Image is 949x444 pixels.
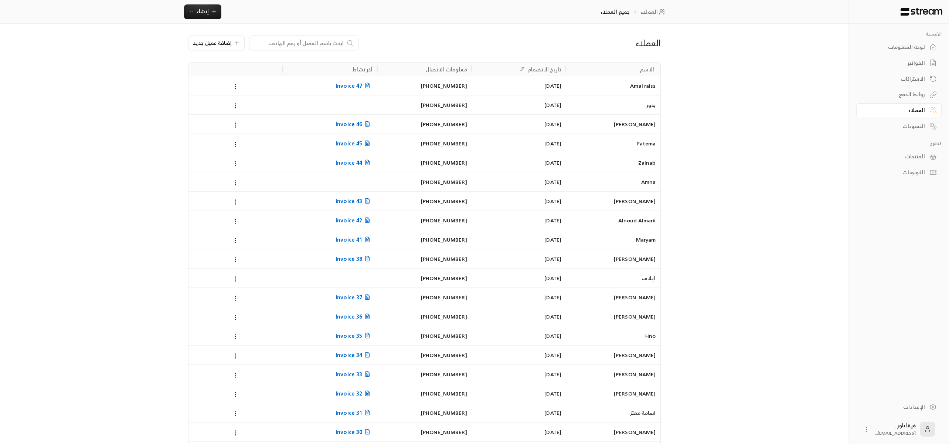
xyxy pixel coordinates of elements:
div: Hno [570,326,656,345]
span: Invoice 31 [336,408,373,417]
div: الاشتراكات [865,75,925,83]
div: [PHONE_NUMBER] [381,288,467,307]
div: [PHONE_NUMBER] [381,365,467,384]
span: Invoice 44 [336,158,373,167]
span: Invoice 46 [336,120,373,129]
div: [PHONE_NUMBER] [381,423,467,441]
div: [DATE] [476,346,561,364]
div: التسويات [865,122,925,130]
div: [DATE] [476,365,561,384]
div: [DATE] [476,153,561,172]
span: Invoice 42 [336,216,373,225]
div: Amal raiss [570,76,656,95]
div: [DATE] [476,115,561,134]
div: [PHONE_NUMBER] [381,346,467,364]
span: Invoice 43 [336,196,373,206]
div: العملاء [508,37,660,49]
div: [PERSON_NAME] [570,346,656,364]
div: فيقا باور . [875,422,916,437]
div: [DATE] [476,230,561,249]
div: [PHONE_NUMBER] [381,249,467,268]
div: [DATE] [476,403,561,422]
div: [DATE] [476,76,561,95]
a: التسويات [856,119,942,133]
div: [PHONE_NUMBER] [381,307,467,326]
div: Alnoud Almarii [570,211,656,230]
div: الفواتير [865,59,925,67]
div: [PERSON_NAME] [570,288,656,307]
span: إضافة عميل جديد [193,40,232,46]
a: الكوبونات [856,165,942,180]
div: تاريخ الانضمام [527,65,562,74]
div: [DATE] [476,307,561,326]
a: العملاء [641,8,668,16]
span: Invoice 38 [336,254,373,263]
span: Invoice 47 [336,81,373,90]
nav: breadcrumb [601,8,668,16]
div: [PHONE_NUMBER] [381,211,467,230]
div: Fatema [570,134,656,153]
div: Amna [570,172,656,191]
div: الإعدادات [865,403,925,411]
div: [PHONE_NUMBER] [381,403,467,422]
div: [DATE] [476,95,561,114]
span: [EMAIL_ADDRESS].... [875,429,916,437]
a: العملاء [856,103,942,118]
button: إنشاء [184,4,221,19]
div: [DATE] [476,211,561,230]
div: الاسم [640,65,654,74]
img: Logo [900,8,943,16]
a: الإعدادات [856,400,942,414]
span: Invoice 41 [336,235,373,244]
span: Invoice 30 [336,427,373,437]
div: [PHONE_NUMBER] [381,269,467,287]
span: Invoice 36 [336,312,373,321]
p: جميع العملاء [601,8,630,16]
div: [PHONE_NUMBER] [381,230,467,249]
div: [PERSON_NAME] [570,192,656,211]
div: [PERSON_NAME] [570,423,656,441]
div: [DATE] [476,423,561,441]
div: [PHONE_NUMBER] [381,172,467,191]
p: كتالوج [856,141,942,147]
div: [PHONE_NUMBER] [381,95,467,114]
a: الفواتير [856,56,942,70]
div: [DATE] [476,288,561,307]
span: Invoice 37 [336,293,373,302]
div: العملاء [865,107,925,114]
div: [PHONE_NUMBER] [381,326,467,345]
div: [PERSON_NAME] [570,384,656,403]
div: اسامة معتز [570,403,656,422]
div: [PHONE_NUMBER] [381,153,467,172]
a: الاشتراكات [856,71,942,86]
span: Invoice 33 [336,370,373,379]
div: لوحة المعلومات [865,43,925,51]
span: إنشاء [197,7,209,16]
div: [DATE] [476,269,561,287]
span: Invoice 32 [336,389,373,398]
a: لوحة المعلومات [856,40,942,54]
input: ابحث باسم العميل أو رقم الهاتف [254,39,344,47]
div: [PHONE_NUMBER] [381,76,467,95]
div: معلومات الاتصال [425,65,467,74]
div: [DATE] [476,192,561,211]
div: ايلاف [570,269,656,287]
span: Invoice 45 [336,139,373,148]
div: [PHONE_NUMBER] [381,192,467,211]
div: بدور [570,95,656,114]
div: [DATE] [476,249,561,268]
div: [PHONE_NUMBER] [381,115,467,134]
div: [DATE] [476,134,561,153]
div: [PHONE_NUMBER] [381,134,467,153]
a: روابط الدفع [856,87,942,102]
button: Sort [518,65,527,74]
span: Invoice 35 [336,331,373,340]
div: الكوبونات [865,169,925,176]
span: Invoice 34 [336,350,373,360]
div: [DATE] [476,326,561,345]
div: Maryam [570,230,656,249]
a: المنتجات [856,149,942,164]
div: [PERSON_NAME] [570,115,656,134]
div: [PERSON_NAME] [570,365,656,384]
div: [PERSON_NAME] [570,307,656,326]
